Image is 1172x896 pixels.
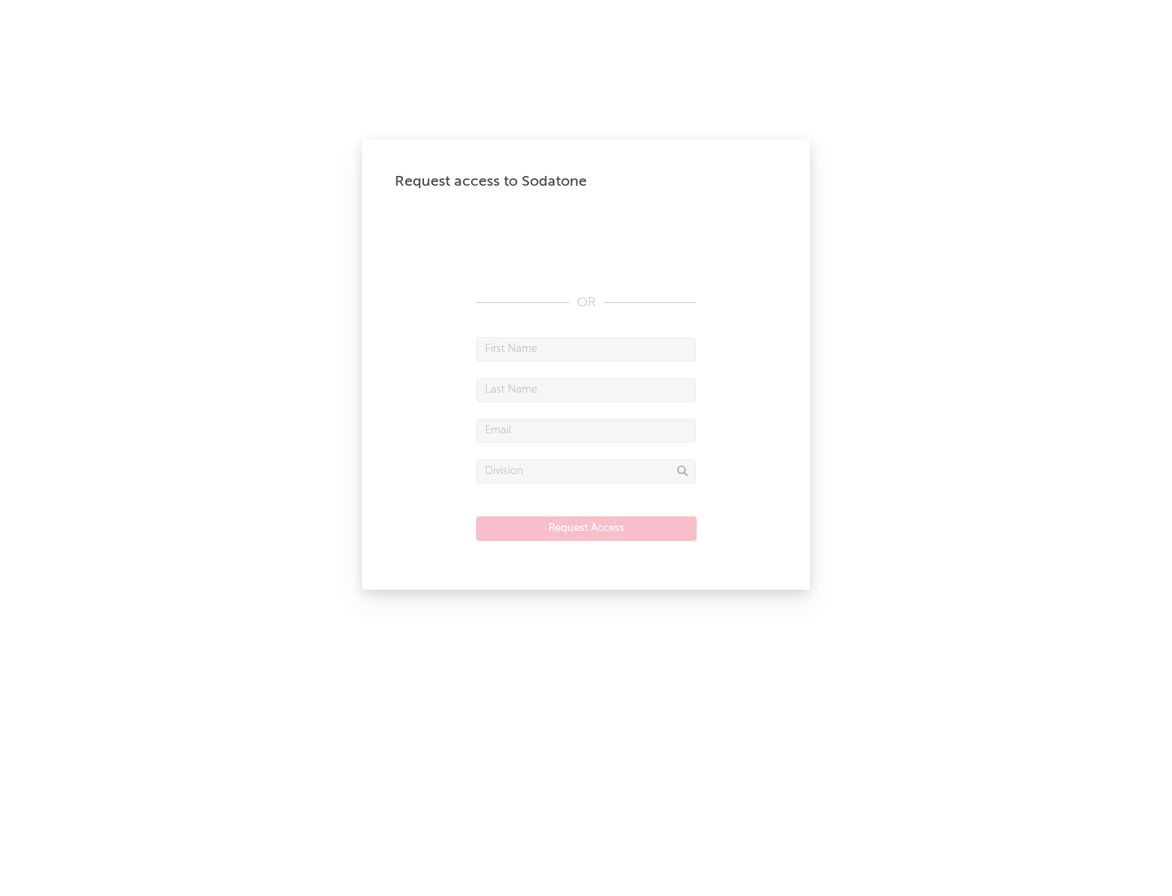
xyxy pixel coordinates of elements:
input: Email [476,419,696,443]
button: Request Access [476,516,697,541]
input: Division [476,459,696,484]
input: First Name [476,337,696,362]
input: Last Name [476,378,696,402]
div: OR [476,293,696,313]
div: Request access to Sodatone [395,172,777,191]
